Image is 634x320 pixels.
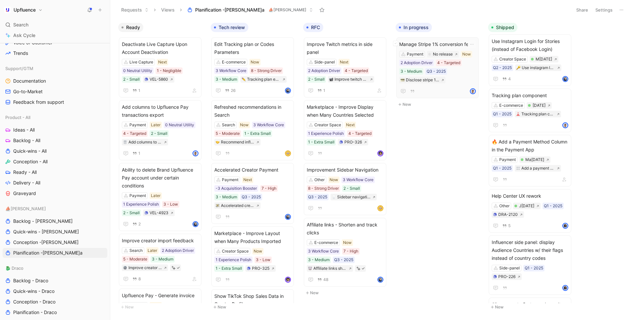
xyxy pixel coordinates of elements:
div: Add a payment method column [521,165,555,172]
div: 2 - Small [151,130,167,137]
div: ReadyNew [116,20,208,314]
div: PRO-326 [344,139,362,145]
div: Q1 - 2025 [525,265,543,271]
a: Tracking plan componentE-commerceQ1 - 2025Tracking plan componentavatar [489,89,571,132]
div: Support/GTM [3,63,107,73]
span: Delivery - All [13,180,40,186]
div: Search [222,122,235,128]
div: Payment [129,122,146,128]
div: 2 Adoption Driver [401,60,433,66]
span: Go-to-Market [13,88,43,95]
a: Ability to delete Brand Upfluence Pay account under certain conditionsPaymentLater1 Experience Po... [119,163,201,231]
button: New [118,303,205,311]
img: avatar [563,77,568,81]
span: Search [13,21,28,29]
div: 3 - Medium [216,76,237,83]
span: ⛵️[PERSON_NAME] [268,7,306,13]
span: Allow users to Sort search results with new criteria [492,300,568,316]
div: E-commerce [314,239,338,246]
span: Shipped [496,24,514,31]
span: Support/GTM [5,65,33,72]
div: 8 - Strong Driver [308,185,339,192]
div: 4 - Targeted [345,67,368,74]
a: Quick-wins - Draco [3,286,107,296]
span: Marketplace - Improve Layout when Many Products Imported [214,229,291,245]
div: 2 - Small [123,76,140,83]
span: ⛵️[PERSON_NAME] [5,205,46,212]
span: Planification - Draco [13,309,57,316]
span: Upfluence Pay - Generate invoice [122,292,198,300]
a: Planification -[PERSON_NAME]a [3,248,107,258]
span: Backlog - Draco [13,277,48,284]
div: Add columns to upfluence pay transactions export [128,139,162,145]
span: Improve creator import feedback [122,237,198,245]
a: Ready - All [3,167,107,177]
div: 4 - Targeted [437,60,460,66]
button: 2 [131,220,142,228]
button: 5 [501,222,512,229]
img: 📹 [329,77,333,81]
div: Now [251,59,259,65]
div: No release [433,51,453,58]
div: Support/GTMDocumentationGo-to-MarketFeedback from support [3,63,107,107]
span: Marketplace - Improve Display when Many Countries Selected [307,103,383,119]
span: Planification -[PERSON_NAME]a [195,7,264,13]
div: Q1 - 2025 [493,165,511,172]
img: avatar [563,223,568,228]
div: 3 - Medium [308,257,330,263]
button: In progress [396,23,432,32]
div: 1 Experience Polish [123,201,159,208]
a: Improve Twitch metrics in side panelSide-panelNext2 Adoption Driver4 - Targeted2 - Small📹Improve ... [304,37,386,98]
div: Q3 - 2025 [427,68,446,75]
div: J[DATE] [519,203,534,209]
span: Conception -[PERSON_NAME] [13,239,79,246]
span: 1 [138,151,140,155]
div: 0 Neutral Utility [123,67,152,74]
div: RFCNew [300,20,393,300]
button: Tech review [211,23,248,32]
button: Planification -[PERSON_NAME]a⛵️[PERSON_NAME] [184,5,316,15]
div: Next [158,59,167,65]
a: Refreshed recommendations in SearchSearchNow3 Workflow Core5 - Moderate1 - Extra Small🤝Recommend ... [211,100,294,160]
div: Tech reviewNew [208,20,300,314]
div: Payment [499,156,516,163]
img: avatar [378,277,383,282]
div: Creator Space [222,248,249,255]
a: Improvement Sidebar NavigationOtherNow3 Workflow Core8 - Strong Driver2 - SmallQ3 - 2025🖱️Sidebar... [304,163,386,215]
div: -3 Acquisition Booster [216,185,257,192]
img: avatar [286,151,290,156]
div: Affiliate links shorten and track clicks [313,265,347,272]
span: RFC [311,24,320,31]
div: 3 - Medium [152,256,173,262]
div: Tracking plan edition [247,76,280,83]
span: 1 [138,89,140,93]
a: Feedback from support [3,97,107,107]
a: Accelerated Creator PaymentPaymentNext-3 Acquisition Booster7 - High3 - MediumQ3 - 2025💸Accelerat... [211,163,294,224]
span: 8 [138,277,141,281]
a: Quick-wins - All [3,146,107,156]
button: Ready [118,23,143,32]
div: Tracking plan component [521,111,555,117]
div: Now [254,248,262,255]
img: 🖱️ [332,195,336,199]
a: Backlog - [PERSON_NAME] [3,216,107,226]
div: 1 - Negligible [157,67,181,74]
div: 1 Experience Polish [216,257,251,263]
div: Search [3,20,107,30]
img: avatar [193,151,198,156]
img: 💳 [401,78,405,82]
img: avatar [193,222,198,226]
span: Tech review [219,24,245,31]
div: E-commerce [499,102,523,109]
a: Backlog - All [3,136,107,145]
a: Use Instagram Login for Stories (instead of Facebook Login)Creator SpaceQ2 - 2025🔑Use instagram l... [489,34,571,86]
span: Conception - Draco [13,299,55,305]
button: 1 [316,87,327,94]
a: Go-to-Market [3,87,107,97]
div: 3 Workflow Core [216,67,246,74]
div: 5 - Moderate [216,130,240,137]
span: Ask Cycle [13,31,35,39]
img: Upfluence [4,7,11,13]
div: Creator Space [314,122,341,128]
span: Tracking plan component [492,92,568,100]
